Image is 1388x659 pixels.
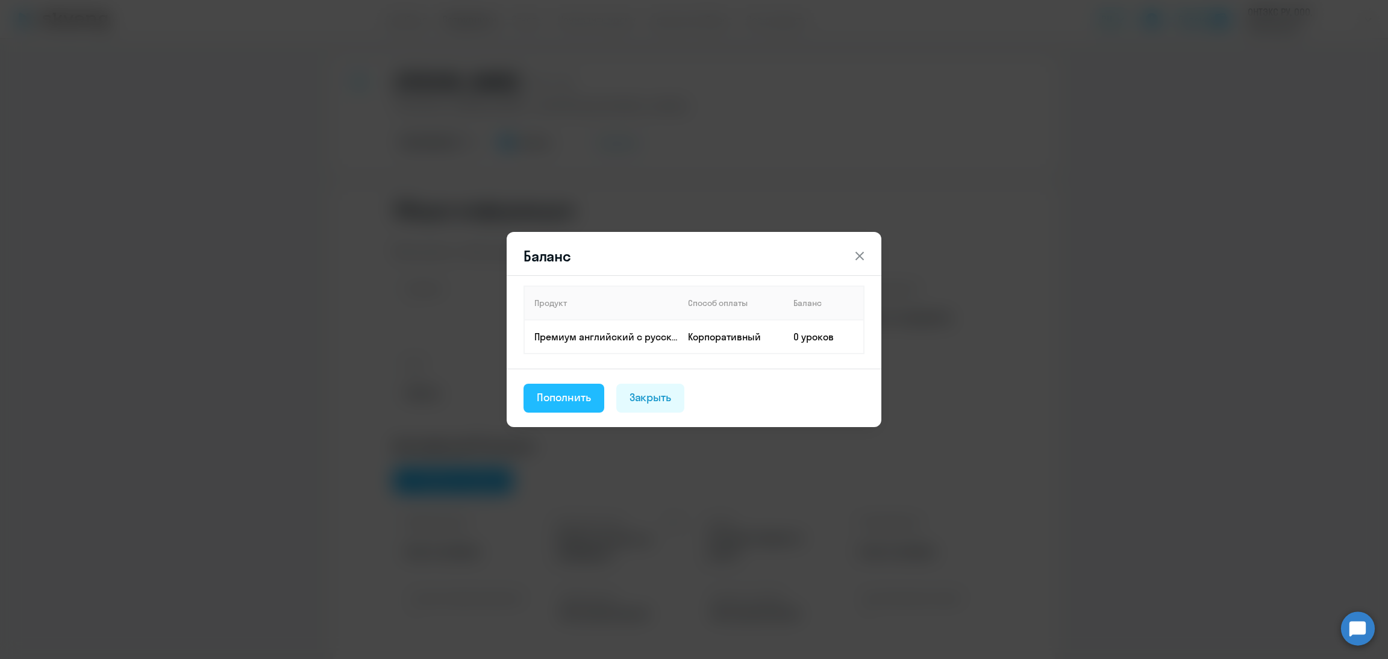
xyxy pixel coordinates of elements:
p: Премиум английский с русскоговорящим преподавателем [534,330,678,343]
div: Закрыть [630,390,672,405]
th: Продукт [524,286,678,320]
button: Закрыть [616,384,685,413]
th: Способ оплаты [678,286,784,320]
th: Баланс [784,286,864,320]
td: 0 уроков [784,320,864,354]
div: Пополнить [537,390,591,405]
button: Пополнить [524,384,604,413]
td: Корпоративный [678,320,784,354]
header: Баланс [507,246,881,266]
